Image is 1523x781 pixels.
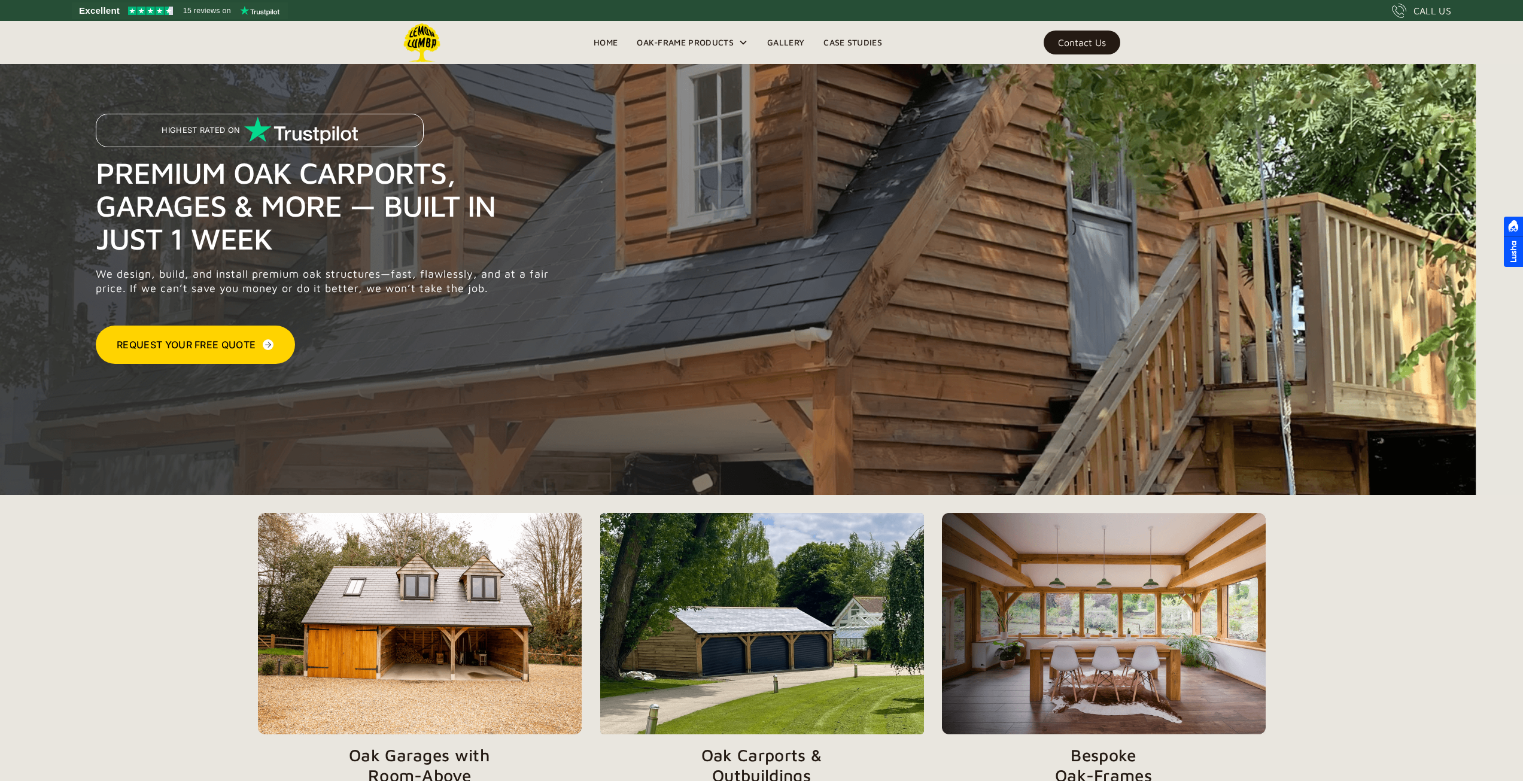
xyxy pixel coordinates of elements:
[96,267,555,296] p: We design, build, and install premium oak structures—fast, flawlessly, and at a fair price. If we...
[758,34,814,51] a: Gallery
[240,6,279,16] img: Trustpilot logo
[162,126,240,135] p: Highest Rated on
[96,156,555,255] h1: Premium Oak Carports, Garages & More — Built in Just 1 Week
[1413,4,1451,18] div: CALL US
[627,21,758,64] div: Oak-Frame Products
[79,4,120,18] span: Excellent
[584,34,627,51] a: Home
[183,4,231,18] span: 15 reviews on
[72,2,288,19] a: See Lemon Lumba reviews on Trustpilot
[96,114,424,156] a: Highest Rated on
[1044,31,1120,54] a: Contact Us
[637,35,734,50] div: Oak-Frame Products
[117,338,256,352] div: Request Your Free Quote
[96,326,295,364] a: Request Your Free Quote
[1058,38,1106,47] div: Contact Us
[128,7,173,15] img: Trustpilot 4.5 stars
[1392,4,1451,18] a: CALL US
[814,34,892,51] a: Case Studies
